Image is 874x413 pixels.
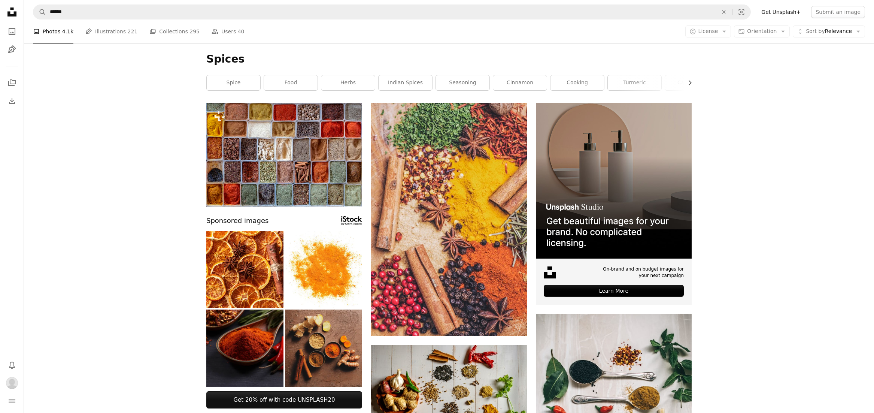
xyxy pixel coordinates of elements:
[4,376,19,391] button: Profile
[793,25,865,37] button: Sort byRelevance
[598,266,684,279] span: On-brand and on budget images for your next campaign
[716,5,732,19] button: Clear
[206,52,692,66] h1: Spices
[85,19,137,43] a: Illustrations 221
[4,75,19,90] a: Collections
[206,231,283,308] img: Scented dehydrated orange slices, star anise and cinnamon sticks background
[4,394,19,409] button: Menu
[4,42,19,57] a: Illustrations
[698,28,718,34] span: License
[806,28,825,34] span: Sort by
[379,75,432,90] a: indian spices
[4,24,19,39] a: Photos
[747,28,777,34] span: Orientation
[238,27,245,36] span: 40
[371,103,527,336] img: brown wooden chopping board with black beans and brown dried leaves
[734,25,790,37] button: Orientation
[285,310,362,387] img: Variation of spices
[732,5,750,19] button: Visual search
[128,27,138,36] span: 221
[33,4,751,19] form: Find visuals sitewide
[264,75,318,90] a: food
[206,391,362,409] a: Get 20% off with code UNSPLASH20
[207,75,260,90] a: spice
[4,93,19,108] a: Download History
[4,358,19,373] button: Notifications
[371,216,527,223] a: brown wooden chopping board with black beans and brown dried leaves
[189,27,200,36] span: 295
[493,75,547,90] a: cinnamon
[206,103,362,206] img: Variety of spices
[608,75,661,90] a: turmeric
[544,266,556,278] img: file-1631678316303-ed18b8b5cb9cimage
[4,4,19,21] a: Home — Unsplash
[206,310,283,387] img: Red Chili Peppers, fresh dried and ground to powder
[544,285,684,297] div: Learn More
[685,25,731,37] button: License
[212,19,245,43] a: Users 40
[665,75,719,90] a: cardamom
[285,231,362,308] img: Turmeric (Curcuma) powder over white
[6,377,18,389] img: Avatar of user Heather K Veitch
[321,75,375,90] a: herbs
[149,19,200,43] a: Collections 295
[811,6,865,18] button: Submit an image
[206,151,362,158] a: Variety of spices
[436,75,489,90] a: seasoning
[683,75,692,90] button: scroll list to the right
[550,75,604,90] a: cooking
[33,5,46,19] button: Search Unsplash
[371,394,527,400] a: a variety of spices on a white table
[536,103,692,305] a: On-brand and on budget images for your next campaignLearn More
[757,6,805,18] a: Get Unsplash+
[206,215,268,226] span: Sponsored images
[806,28,852,35] span: Relevance
[536,103,692,259] img: file-1715714113747-b8b0561c490eimage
